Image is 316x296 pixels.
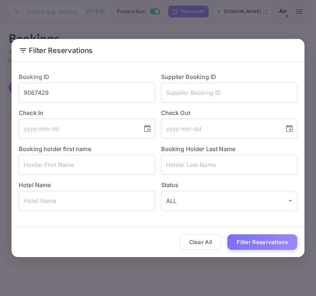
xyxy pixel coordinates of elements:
label: Booking holder first name [19,145,91,153]
label: Hotel Name [19,181,51,189]
label: Check In [19,109,155,117]
button: Filter Reservations [227,234,297,250]
input: Holder Last Name [161,155,298,175]
h2: Filter Reservations [12,39,304,62]
button: Choose date [282,122,297,136]
label: Booking Holder Last Name [161,145,236,153]
div: ALL [161,191,298,211]
input: Holder First Name [19,155,155,175]
input: yyyy-mm-dd [161,119,280,139]
label: Status [161,181,298,189]
button: Choose date [140,122,155,136]
input: Hotel Name [19,191,155,211]
input: Supplier Booking ID [161,83,298,103]
label: Check Out [161,109,298,117]
label: Booking ID [19,73,50,80]
input: Booking ID [19,83,155,103]
label: Supplier Booking ID [161,73,217,80]
button: Clear All [180,234,222,250]
input: yyyy-mm-dd [19,119,137,139]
